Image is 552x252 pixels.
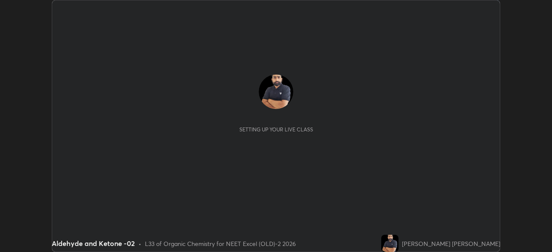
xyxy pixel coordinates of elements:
[52,238,135,249] div: Aldehyde and Ketone -02
[259,75,293,109] img: 573870bdf5f84befacbc5ccc64f4209c.jpg
[138,239,141,248] div: •
[402,239,500,248] div: [PERSON_NAME] [PERSON_NAME]
[145,239,296,248] div: L33 of Organic Chemistry for NEET Excel (OLD)-2 2026
[381,235,398,252] img: 573870bdf5f84befacbc5ccc64f4209c.jpg
[239,126,313,133] div: Setting up your live class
